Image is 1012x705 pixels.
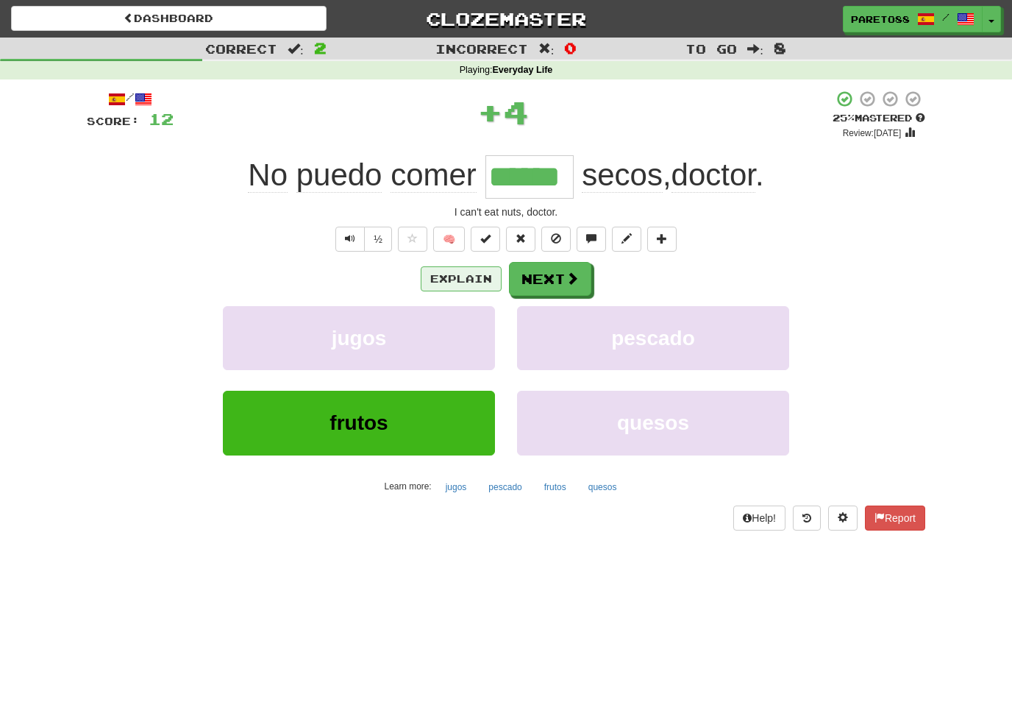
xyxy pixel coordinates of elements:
[774,39,786,57] span: 8
[577,227,606,252] button: Discuss sentence (alt+u)
[398,227,427,252] button: Favorite sentence (alt+f)
[942,12,949,22] span: /
[314,39,327,57] span: 2
[793,506,821,531] button: Round history (alt+y)
[332,227,392,252] div: Text-to-speech controls
[564,39,577,57] span: 0
[421,266,502,291] button: Explain
[685,41,737,56] span: To go
[87,205,925,219] div: I can't eat nuts, doctor.
[223,306,495,370] button: jugos
[349,6,664,32] a: Clozemaster
[851,13,910,26] span: Pareto88
[87,90,174,108] div: /
[733,506,785,531] button: Help!
[509,262,591,296] button: Next
[541,227,571,252] button: Ignore sentence (alt+i)
[149,110,174,128] span: 12
[843,128,902,138] small: Review: [DATE]
[438,476,475,498] button: jugos
[391,157,477,193] span: comer
[536,476,574,498] button: frutos
[332,327,387,350] span: jugos
[480,476,530,498] button: pescado
[833,112,855,124] span: 25 %
[435,41,528,56] span: Incorrect
[205,41,277,56] span: Correct
[647,227,677,252] button: Add to collection (alt+a)
[612,227,641,252] button: Edit sentence (alt+d)
[223,391,495,455] button: frutos
[329,411,388,434] span: frutos
[288,43,304,55] span: :
[747,43,763,55] span: :
[477,90,503,134] span: +
[582,157,663,193] span: secos
[385,481,432,492] small: Learn more:
[574,157,764,193] span: , .
[538,43,555,55] span: :
[433,227,465,252] button: 🧠
[492,65,552,75] strong: Everyday Life
[364,227,392,252] button: ½
[471,227,500,252] button: Set this sentence to 100% Mastered (alt+m)
[611,327,695,350] span: pescado
[506,227,535,252] button: Reset to 0% Mastered (alt+r)
[517,391,789,455] button: quesos
[503,93,529,130] span: 4
[671,157,755,193] span: doctor
[865,506,925,531] button: Report
[843,6,983,32] a: Pareto88 /
[248,157,288,193] span: No
[87,115,140,127] span: Score:
[296,157,382,193] span: puedo
[335,227,365,252] button: Play sentence audio (ctl+space)
[11,6,327,31] a: Dashboard
[833,112,925,125] div: Mastered
[617,411,689,434] span: quesos
[580,476,625,498] button: quesos
[517,306,789,370] button: pescado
